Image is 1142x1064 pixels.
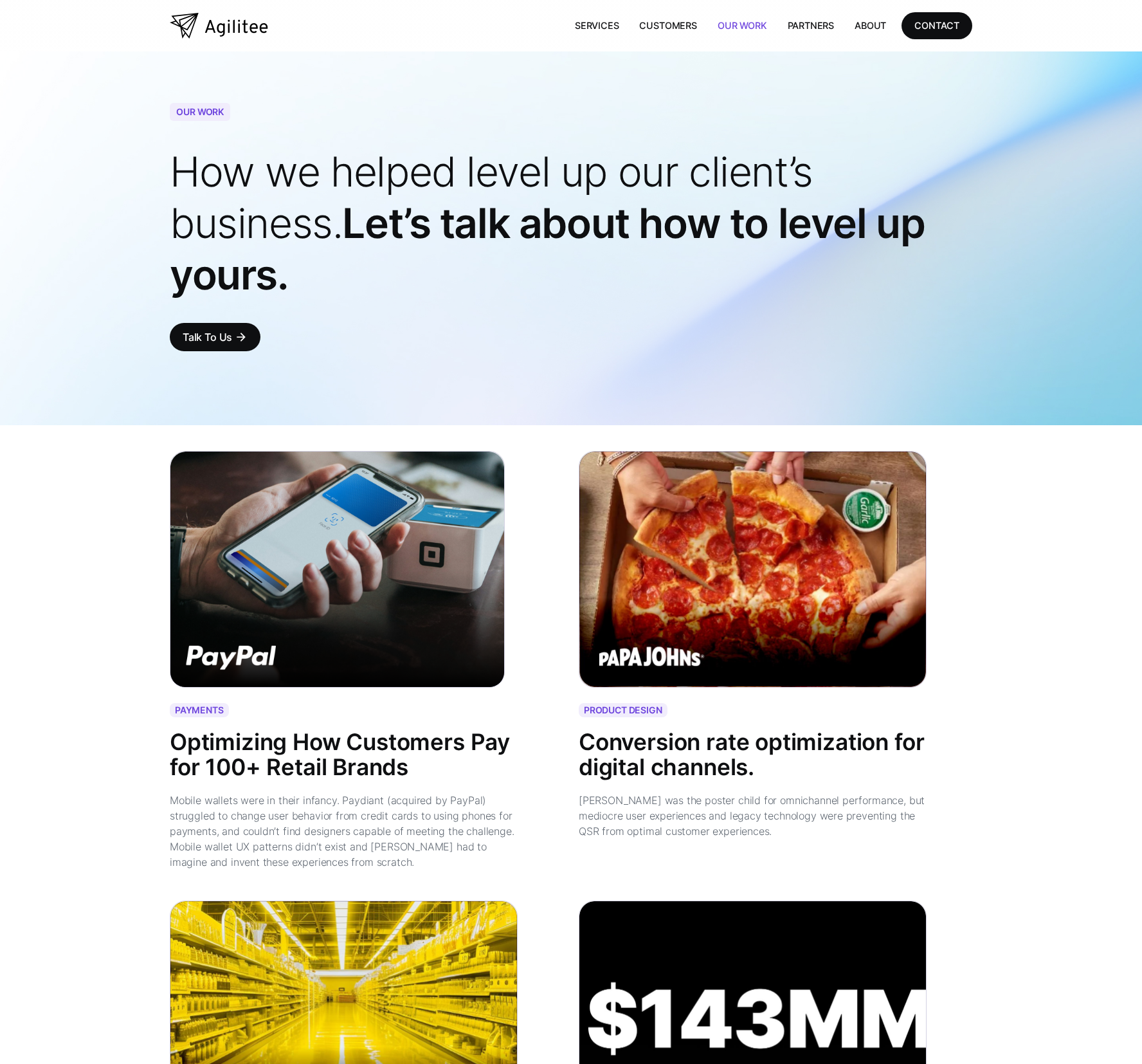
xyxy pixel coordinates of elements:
[170,730,518,780] div: Optimizing How Customers Pay for 100+ Retail Brands
[902,12,972,39] a: CONTACT
[170,323,260,351] a: Talk To Usarrow_forward
[844,12,896,39] a: About
[914,17,959,33] div: CONTACT
[170,103,230,121] div: OUR WORK
[175,706,224,715] div: PAYMENTS
[629,12,707,39] a: Customers
[170,13,268,39] a: home
[777,12,845,39] a: Partners
[579,730,927,780] div: Conversion rate optimization for digital channels.
[170,146,972,300] h1: Let’s talk about how to level up yours.
[170,793,518,870] div: Mobile wallets were in their infancy. Paydiant (acquired by PayPal) struggled to change user beha...
[707,12,777,39] a: Our Work
[565,12,630,39] a: Services
[584,706,662,715] div: PRODUCT DESIGN
[170,147,813,248] span: How we helped level up our client’s business.
[183,328,232,346] div: Talk To Us
[579,793,927,839] div: [PERSON_NAME] was the poster child for omnichannel performance, but mediocre user experiences and...
[235,331,248,344] div: arrow_forward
